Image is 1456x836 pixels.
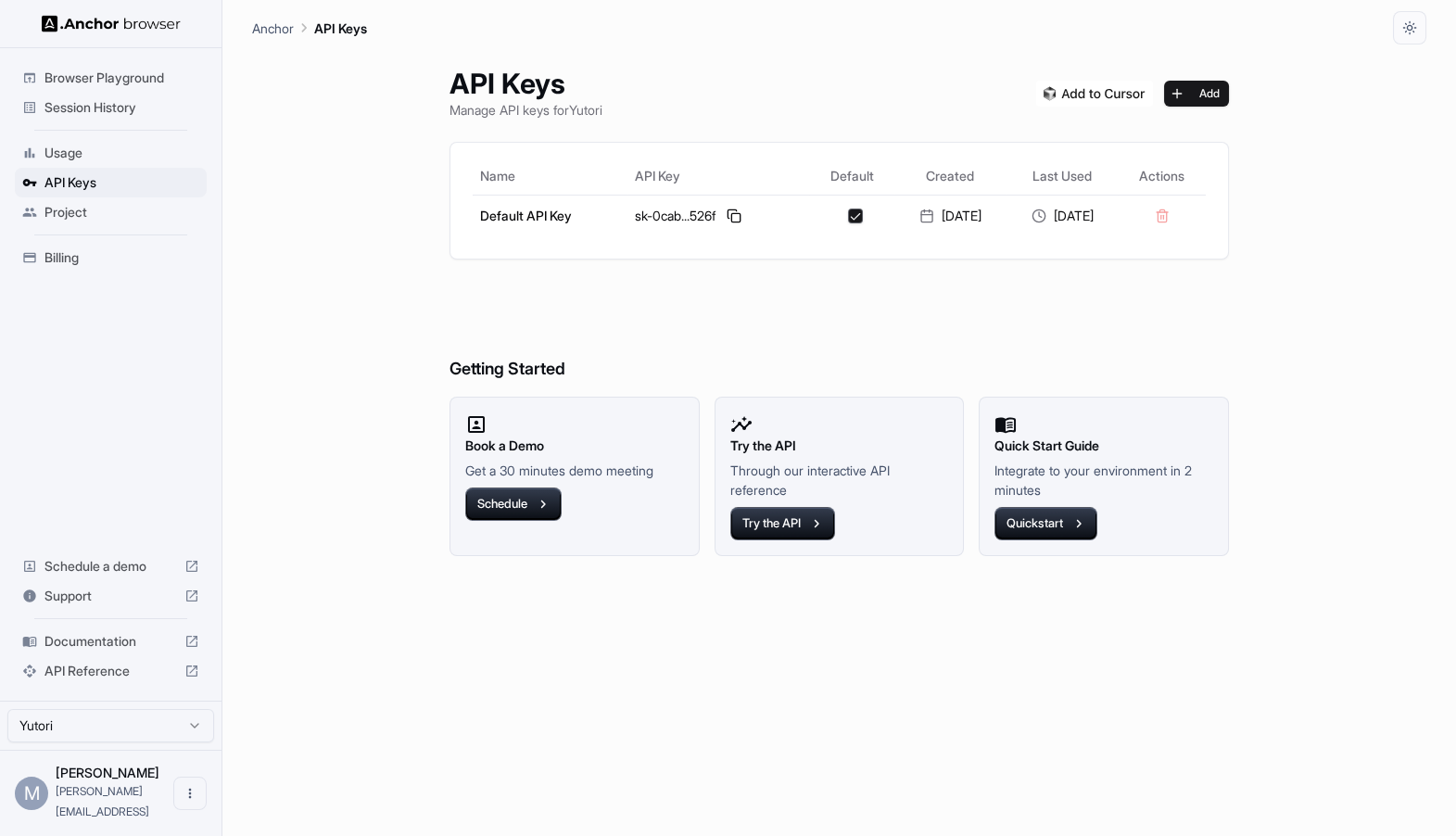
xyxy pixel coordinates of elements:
p: Integrate to your environment in 2 minutes [994,461,1213,500]
div: [DATE] [1014,207,1111,225]
h6: Getting Started [449,282,1229,383]
div: Schedule a demo [15,551,207,581]
div: Support [15,581,207,611]
span: Schedule a demo [44,557,177,576]
th: API Key [627,158,809,195]
span: Support [44,587,177,605]
button: Open menu [173,777,207,810]
th: Created [894,158,1007,195]
span: Project [44,203,199,222]
span: Documentation [44,632,177,651]
button: Try the API [730,507,835,540]
th: Name [473,158,627,195]
p: Manage API keys for Yutori [449,100,602,120]
div: Project [15,197,207,227]
button: Schedule [465,488,562,521]
span: API Reference [44,662,177,680]
button: Add [1164,81,1229,107]
div: sk-0cab...526f [635,205,802,227]
h2: Quick Start Guide [994,436,1213,456]
img: Add anchorbrowser MCP server to Cursor [1036,81,1153,107]
h1: API Keys [449,67,602,100]
button: Copy API key [723,205,745,227]
div: Billing [15,243,207,272]
th: Last Used [1007,158,1119,195]
th: Actions [1118,158,1206,195]
span: Billing [44,248,199,267]
div: Usage [15,138,207,168]
div: API Keys [15,168,207,197]
th: Default [809,158,894,195]
button: Quickstart [994,507,1097,540]
div: Session History [15,93,207,122]
div: API Reference [15,656,207,686]
div: M [15,777,48,810]
span: Usage [44,144,199,162]
p: Anchor [252,19,294,38]
nav: breadcrumb [252,18,367,38]
span: API Keys [44,173,199,192]
img: Anchor Logo [42,15,181,32]
span: Browser Playground [44,69,199,87]
span: Session History [44,98,199,117]
p: API Keys [314,19,367,38]
span: Miki Pokryvailo [56,765,159,780]
p: Through our interactive API reference [730,461,949,500]
div: [DATE] [902,207,999,225]
h2: Try the API [730,436,949,456]
div: Documentation [15,627,207,656]
span: miki@yutori.ai [56,784,149,818]
p: Get a 30 minutes demo meeting [465,461,684,480]
div: Browser Playground [15,63,207,93]
td: Default API Key [473,195,627,236]
h2: Book a Demo [465,436,684,456]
